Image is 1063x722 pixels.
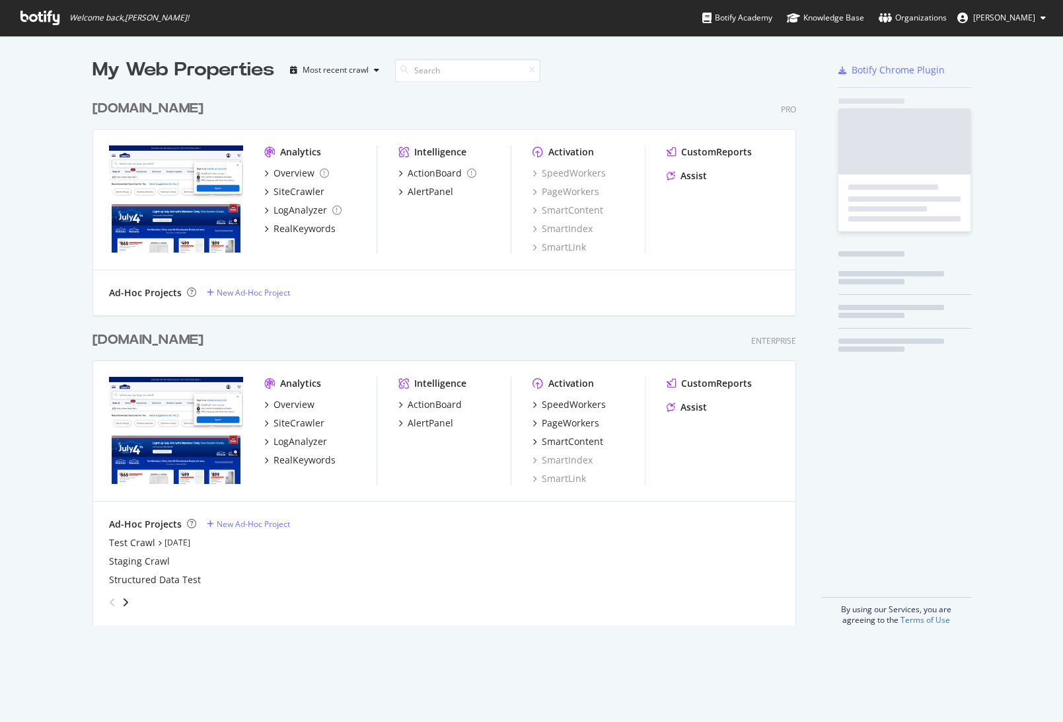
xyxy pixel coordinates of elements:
a: SpeedWorkers [532,398,606,411]
div: [DOMAIN_NAME] [92,99,203,118]
a: PageWorkers [532,417,599,430]
a: AlertPanel [398,417,453,430]
a: ActionBoard [398,167,476,180]
img: www.lowes.com [109,377,243,484]
a: ActionBoard [398,398,462,411]
div: AlertPanel [408,185,453,198]
a: SmartIndex [532,454,593,467]
div: Enterprise [751,335,796,346]
div: Knowledge Base [787,11,864,24]
div: Pro [781,104,796,115]
a: SiteCrawler [264,417,324,430]
div: PageWorkers [542,417,599,430]
a: Botify Chrome Plugin [838,63,945,77]
div: angle-left [104,592,121,613]
div: Most recent crawl [303,66,369,74]
a: CustomReports [667,377,752,390]
div: By using our Services, you are agreeing to the [822,597,971,625]
div: SmartContent [542,435,603,448]
a: [DOMAIN_NAME] [92,331,209,350]
input: Search [395,59,540,82]
a: [DATE] [165,537,190,548]
div: Botify Chrome Plugin [852,63,945,77]
a: Staging Crawl [109,555,170,568]
a: New Ad-Hoc Project [207,518,290,530]
div: CustomReports [681,145,752,159]
a: SmartLink [532,472,586,485]
span: Welcome back, [PERSON_NAME] ! [69,13,189,23]
div: SiteCrawler [274,417,324,430]
div: [DOMAIN_NAME] [92,331,203,350]
div: Assist [680,401,707,414]
div: Overview [274,398,314,411]
a: SmartIndex [532,222,593,235]
div: SiteCrawler [274,185,324,198]
div: Ad-Hoc Projects [109,286,182,300]
a: Test Crawl [109,536,155,549]
button: Most recent crawl [285,60,385,81]
a: Overview [264,398,314,411]
a: SpeedWorkers [532,167,606,180]
div: Assist [680,169,707,182]
div: ActionBoard [408,398,462,411]
div: Ad-Hoc Projects [109,518,182,531]
div: RealKeywords [274,222,336,235]
div: Activation [548,377,594,390]
span: Randy Dargenio [973,12,1035,23]
button: [PERSON_NAME] [947,7,1056,28]
a: Assist [667,169,707,182]
a: Structured Data Test [109,573,201,586]
a: [DOMAIN_NAME] [92,99,209,118]
div: Botify Academy [702,11,772,24]
div: AlertPanel [408,417,453,430]
a: SmartContent [532,435,603,448]
a: LogAnalyzer [264,204,342,217]
a: LogAnalyzer [264,435,327,448]
div: Analytics [280,377,321,390]
div: angle-right [121,596,130,609]
a: RealKeywords [264,454,336,467]
a: SmartContent [532,204,603,217]
div: Overview [274,167,314,180]
div: New Ad-Hoc Project [217,518,290,530]
a: Overview [264,167,329,180]
div: New Ad-Hoc Project [217,287,290,298]
div: SpeedWorkers [542,398,606,411]
a: RealKeywords [264,222,336,235]
a: SiteCrawler [264,185,324,198]
div: RealKeywords [274,454,336,467]
a: Terms of Use [900,614,950,625]
a: AlertPanel [398,185,453,198]
div: Intelligence [414,145,466,159]
img: www.lowessecondary.com [109,145,243,253]
div: CustomReports [681,377,752,390]
a: SmartLink [532,241,586,254]
div: My Web Properties [92,57,274,83]
div: Analytics [280,145,321,159]
div: ActionBoard [408,167,462,180]
a: PageWorkers [532,185,599,198]
div: Activation [548,145,594,159]
a: CustomReports [667,145,752,159]
a: New Ad-Hoc Project [207,287,290,298]
div: Organizations [879,11,947,24]
div: LogAnalyzer [274,204,327,217]
div: grid [92,83,807,625]
a: Assist [667,401,707,414]
div: LogAnalyzer [274,435,327,448]
div: Intelligence [414,377,466,390]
